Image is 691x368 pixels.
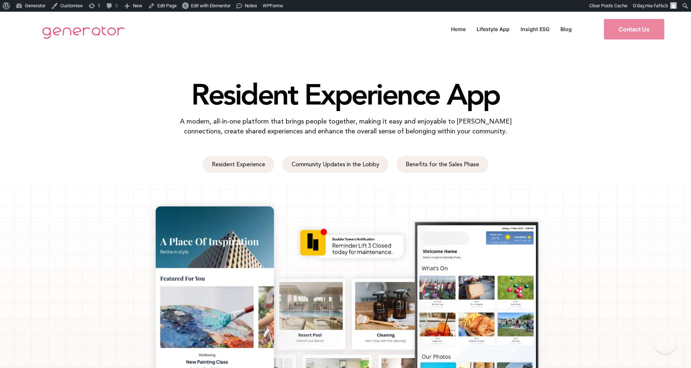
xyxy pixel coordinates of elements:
a: Blog [555,24,577,34]
a: Benefits for the Sales Phase [397,156,488,173]
a: Community Updates in the Lobby [282,156,388,173]
h1: Resident Experience App [137,80,554,109]
span: Edit with Elementor [191,3,230,8]
span: Resident Experience [212,162,265,167]
a: Resident Experience [203,156,274,173]
p: A modern, all-in-one platform that brings people together, making it easy and enjoyable to [PERSO... [168,116,523,136]
span: Contact Us [619,26,650,32]
iframe: Toggle Customer Support [654,331,676,353]
a: Contact Us [604,19,664,39]
a: Insight ESG [515,24,555,34]
a: Lifestyle App [471,24,515,34]
span: Benefits for the Sales Phase [406,162,479,167]
nav: Menu [446,24,577,34]
span: Community Updates in the Lobby [292,162,379,167]
a: Home [446,24,471,34]
span: mia-faf6cb [645,3,668,8]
